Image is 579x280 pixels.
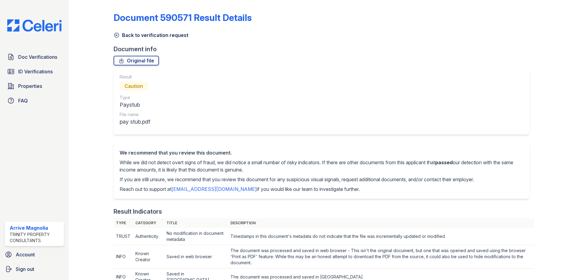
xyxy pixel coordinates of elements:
[18,97,28,104] span: FAQ
[120,118,150,126] div: pay stub.pdf
[114,228,133,245] td: TRUST
[5,95,64,107] a: FAQ
[120,176,523,183] p: If you are still unsure, we recommend that you review this document for any suspicious visual sig...
[2,19,66,32] img: CE_Logo_Blue-a8612792a0a2168367f1c8372b55b34899dd931a85d93a1a3d3e32e68fde9ad4.png
[114,207,162,216] div: Result Indicators
[120,74,150,80] div: Result
[120,185,523,193] p: Reach out to support at if you would like our team to investigate further.
[133,245,164,268] td: Known Creator
[2,263,66,275] a: Sign out
[114,45,534,53] div: Document info
[18,68,53,75] span: ID Verifications
[133,218,164,228] th: Category
[114,56,159,65] a: Original file
[10,232,61,244] div: Trinity Property Consultants
[18,53,57,61] span: Doc Verifications
[18,82,42,90] span: Properties
[120,95,150,101] div: Type
[120,159,523,173] p: While we did not detect overt signs of fraud, we did notice a small number of risky indicators. I...
[10,224,61,232] div: Arrive Magnolia
[164,245,228,268] td: Saved in web browser
[164,228,228,245] td: No modification in document metadata
[435,159,453,165] span: passed
[120,81,148,91] div: Caution
[114,218,133,228] th: Type
[2,248,66,261] a: Account
[228,228,534,245] td: Timestamps in this document's metadata do not indicate that the file was incrementally updated or...
[16,251,35,258] span: Account
[5,80,64,92] a: Properties
[120,101,150,109] div: Paystub
[133,228,164,245] td: Authenticity
[114,245,133,268] td: INFO
[120,112,150,118] div: File name
[5,65,64,78] a: ID Verifications
[171,186,257,192] a: [EMAIL_ADDRESS][DOMAIN_NAME]
[228,218,534,228] th: Description
[114,12,252,23] a: Document 590571 Result Details
[228,245,534,268] td: The document was processed and saved in web browser - This isn't the original document, but one t...
[164,218,228,228] th: Title
[120,149,523,156] div: We recommend that you review this document.
[5,51,64,63] a: Doc Verifications
[114,32,188,39] a: Back to verification request
[16,265,34,273] span: Sign out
